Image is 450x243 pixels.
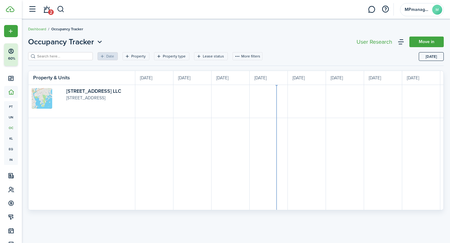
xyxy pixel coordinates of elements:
div: [DATE] [212,71,250,85]
p: [STREET_ADDRESS] [66,95,132,101]
button: Occupancy Tracker [28,36,104,47]
button: User Research [355,37,394,46]
button: Open menu [4,25,18,37]
img: TenantCloud [6,6,14,12]
button: Open sidebar [26,3,38,15]
span: Occupancy Tracker [28,36,94,47]
a: in [4,154,18,165]
a: eq [4,144,18,154]
timeline-board-header-title: Property & Units [33,74,70,82]
div: [DATE] [288,71,326,85]
a: Notifications [41,2,52,17]
div: [DATE] [364,71,402,85]
button: Open menu [28,36,104,47]
div: [DATE] [250,71,288,85]
avatar-text: M [432,5,442,15]
a: kl [4,133,18,144]
a: pt [4,101,18,112]
a: [STREET_ADDRESS] LLC [66,87,121,95]
filter-tag-label: Lease status [203,53,224,59]
span: Occupancy Tracker [51,26,83,32]
div: [DATE] [173,71,212,85]
div: User Research [357,39,392,45]
a: Messaging [366,2,377,17]
span: 2 [48,9,54,15]
a: Move in [409,37,444,47]
a: oc [4,122,18,133]
div: [DATE] [135,71,173,85]
filter-tag-label: Property type [163,53,186,59]
div: [DATE] [402,71,440,85]
p: 60% [8,56,16,61]
filter-tag: Open filter [194,52,228,60]
span: MPmanagementpartners [405,7,430,12]
button: More filters [232,52,262,60]
div: [DATE] [326,71,364,85]
filter-tag-label: Property [131,53,146,59]
input: Search here... [36,53,91,59]
img: Property avatar [32,88,52,109]
button: Open resource center [380,4,391,15]
filter-tag: Open filter [122,52,149,60]
button: 60% [4,43,56,66]
filter-tag: Open filter [154,52,189,60]
button: Today [419,52,444,61]
a: un [4,112,18,122]
button: Search [57,4,65,15]
a: Dashboard [28,26,46,32]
